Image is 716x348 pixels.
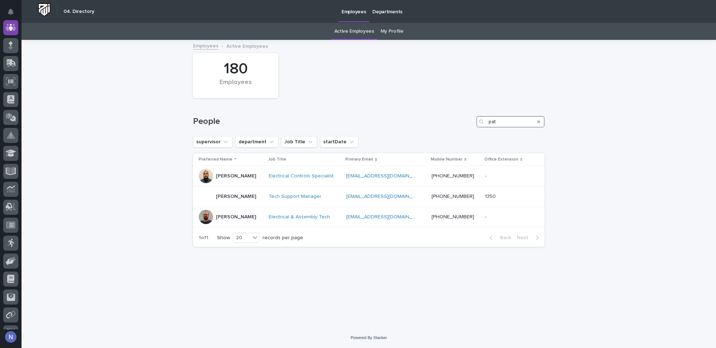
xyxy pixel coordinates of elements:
[226,42,268,50] p: Active Employees
[432,194,474,199] a: [PHONE_NUMBER]
[3,4,18,19] button: Notifications
[268,156,286,163] p: Job Title
[205,60,266,78] div: 180
[269,173,334,179] a: Electrical Controls Specialist
[233,234,250,242] div: 20
[514,235,545,241] button: Next
[235,136,278,148] button: department
[496,235,511,240] span: Back
[485,213,488,220] p: -
[432,214,474,219] a: [PHONE_NUMBER]
[281,136,317,148] button: Job Title
[193,229,214,247] p: 1 of 1
[485,192,497,200] p: 1350
[193,166,545,186] tr: [PERSON_NAME]Electrical Controls Specialist [EMAIL_ADDRESS][DOMAIN_NAME] [PHONE_NUMBER]--
[193,136,232,148] button: supervisor
[346,194,427,199] a: [EMAIL_ADDRESS][DOMAIN_NAME]
[334,23,374,40] a: Active Employees
[346,173,427,178] a: [EMAIL_ADDRESS][DOMAIN_NAME]
[350,335,387,340] a: Powered By Stacker
[381,23,404,40] a: My Profile
[63,9,94,15] h2: 04. Directory
[216,173,256,179] p: [PERSON_NAME]
[199,156,232,163] p: Preferred Name
[193,41,218,50] a: Employees
[38,3,51,17] img: Workspace Logo
[432,173,474,178] a: [PHONE_NUMBER]
[517,235,533,240] span: Next
[193,207,545,227] tr: [PERSON_NAME]Electrical & Assembly Tech [EMAIL_ADDRESS][DOMAIN_NAME] [PHONE_NUMBER]--
[193,186,545,207] tr: [PERSON_NAME]Tech Support Manager [EMAIL_ADDRESS][DOMAIN_NAME] [PHONE_NUMBER]13501350
[217,235,230,241] p: Show
[484,156,518,163] p: Office Extension
[216,214,256,220] p: [PERSON_NAME]
[320,136,358,148] button: startDate
[484,235,514,241] button: Back
[9,9,18,20] div: Notifications
[346,214,427,219] a: [EMAIL_ADDRESS][DOMAIN_NAME]
[205,79,266,94] div: Employees
[193,116,474,127] h1: People
[269,194,321,200] a: Tech Support Manager
[431,156,462,163] p: Mobile Number
[216,194,256,200] p: [PERSON_NAME]
[485,172,488,179] p: -
[345,156,373,163] p: Primary Email
[476,116,545,127] input: Search
[263,235,303,241] p: records per page
[269,214,330,220] a: Electrical & Assembly Tech
[3,329,18,344] button: users-avatar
